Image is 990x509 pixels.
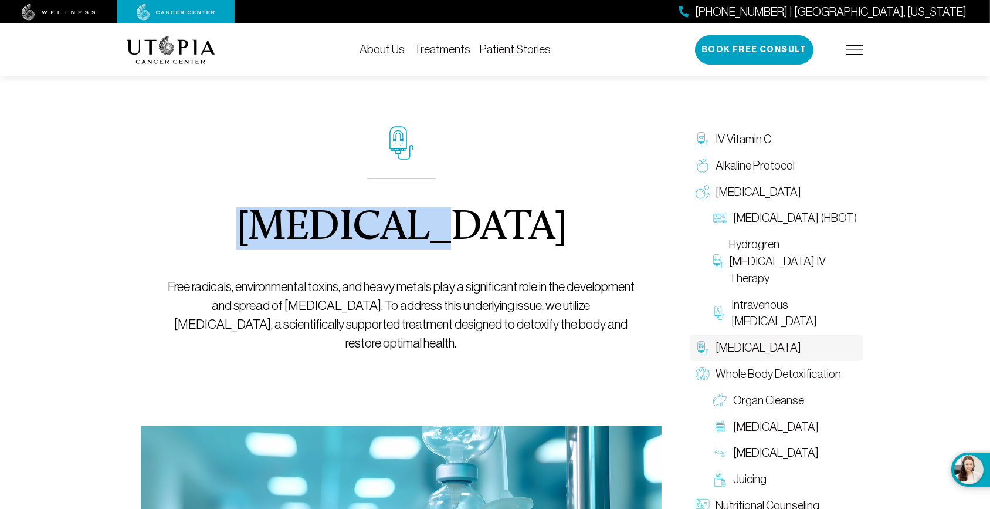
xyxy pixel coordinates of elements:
[414,43,470,56] a: Treatments
[360,43,405,56] a: About Us
[695,4,967,21] span: [PHONE_NUMBER] | [GEOGRAPHIC_DATA], [US_STATE]
[696,159,710,173] img: Alkaline Protocol
[690,179,863,205] a: [MEDICAL_DATA]
[716,366,841,383] span: Whole Body Detoxification
[713,254,723,268] img: Hydrogren Peroxide IV Therapy
[707,466,863,493] a: Juicing
[707,231,863,291] a: Hydrogren [MEDICAL_DATA] IV Therapy
[733,471,767,488] span: Juicing
[696,341,710,355] img: Chelation Therapy
[690,153,863,179] a: Alkaline Protocol
[733,392,804,409] span: Organ Cleanse
[690,361,863,387] a: Whole Body Detoxification
[696,367,710,381] img: Whole Body Detoxification
[733,444,819,461] span: [MEDICAL_DATA]
[713,420,727,434] img: Colon Therapy
[168,278,635,353] p: Free radicals, environmental toxins, and heavy metals play a significant role in the development ...
[716,131,771,148] span: IV Vitamin C
[716,157,795,174] span: Alkaline Protocol
[22,4,96,21] img: wellness
[695,35,813,65] button: Book Free Consult
[713,306,725,320] img: Intravenous Ozone Therapy
[713,393,727,407] img: Organ Cleanse
[707,205,863,231] a: [MEDICAL_DATA] (HBOT)
[690,335,863,361] a: [MEDICAL_DATA]
[236,207,567,250] h1: [MEDICAL_DATA]
[679,4,967,21] a: [PHONE_NUMBER] | [GEOGRAPHIC_DATA], [US_STATE]
[389,126,413,160] img: icon
[733,210,857,227] span: [MEDICAL_DATA] (HBOT)
[690,126,863,153] a: IV Vitamin C
[733,419,819,436] span: [MEDICAL_DATA]
[731,296,857,331] span: Intravenous [MEDICAL_DATA]
[137,4,215,21] img: cancer center
[716,184,801,201] span: [MEDICAL_DATA]
[707,387,863,414] a: Organ Cleanse
[707,414,863,440] a: [MEDICAL_DATA]
[707,292,863,335] a: Intravenous [MEDICAL_DATA]
[713,473,727,487] img: Juicing
[713,211,727,225] img: Hyperbaric Oxygen Therapy (HBOT)
[707,440,863,466] a: [MEDICAL_DATA]
[696,185,710,199] img: Oxygen Therapy
[696,132,710,146] img: IV Vitamin C
[127,36,215,64] img: logo
[480,43,551,56] a: Patient Stories
[713,446,727,460] img: Lymphatic Massage
[846,45,863,55] img: icon-hamburger
[716,339,801,356] span: [MEDICAL_DATA]
[729,236,857,286] span: Hydrogren [MEDICAL_DATA] IV Therapy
